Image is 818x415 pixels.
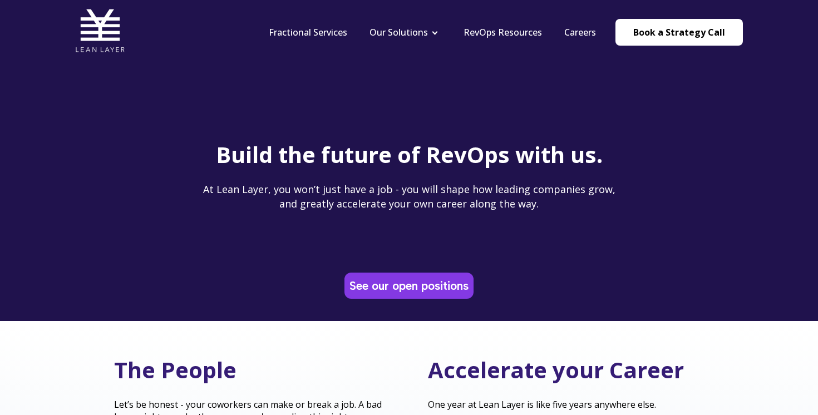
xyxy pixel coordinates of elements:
[269,26,347,38] a: Fractional Services
[428,354,684,385] span: Accelerate your Career
[369,26,428,38] a: Our Solutions
[258,26,607,38] div: Navigation Menu
[615,19,743,46] a: Book a Strategy Call
[428,398,704,411] p: One year at Lean Layer is like five years anywhere else.
[347,275,471,297] a: See our open positions
[203,182,615,210] span: At Lean Layer, you won’t just have a job - you will shape how leading companies grow, and greatly...
[75,6,125,56] img: Lean Layer Logo
[464,26,542,38] a: RevOps Resources
[564,26,596,38] a: Careers
[114,354,236,385] span: The People
[216,139,603,170] span: Build the future of RevOps with us.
